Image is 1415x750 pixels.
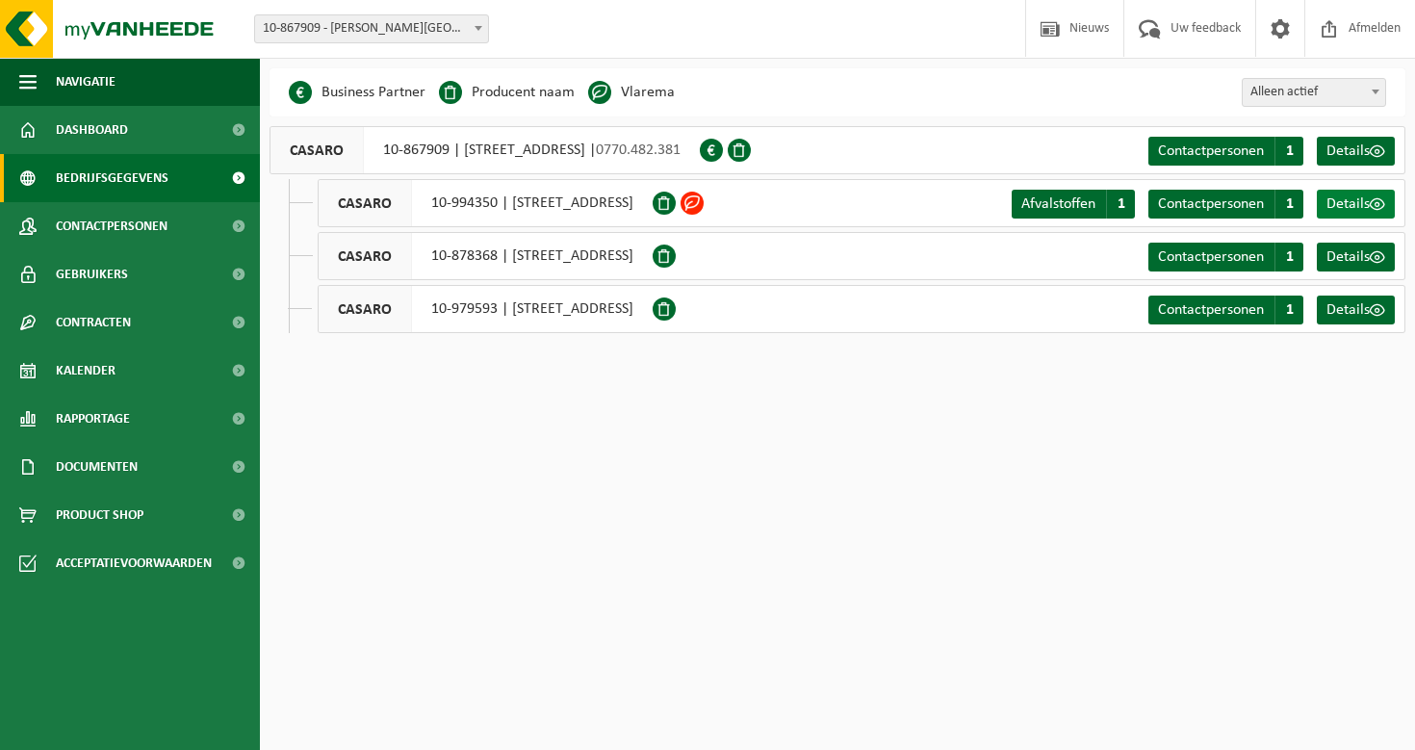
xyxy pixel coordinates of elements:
span: Product Shop [56,491,143,539]
span: Contactpersonen [56,202,167,250]
span: CASARO [319,286,412,332]
div: 10-979593 | [STREET_ADDRESS] [318,285,653,333]
span: 1 [1274,137,1303,166]
span: CASARO [319,180,412,226]
span: Afvalstoffen [1021,196,1095,212]
a: Contactpersonen 1 [1148,243,1303,272]
div: 10-994350 | [STREET_ADDRESS] [318,179,653,227]
a: Contactpersonen 1 [1148,137,1303,166]
span: Bedrijfsgegevens [56,154,168,202]
span: CASARO [319,233,412,279]
span: Navigatie [56,58,116,106]
a: Contactpersonen 1 [1148,296,1303,324]
span: Details [1326,249,1370,265]
li: Business Partner [289,78,425,107]
span: Alleen actief [1243,79,1385,106]
span: Contactpersonen [1158,302,1264,318]
span: 1 [1274,190,1303,219]
span: Contactpersonen [1158,143,1264,159]
span: 10-867909 - CASARO - OOSTKAMP [255,15,488,42]
span: Documenten [56,443,138,491]
span: Acceptatievoorwaarden [56,539,212,587]
span: 1 [1274,296,1303,324]
span: Rapportage [56,395,130,443]
a: Contactpersonen 1 [1148,190,1303,219]
span: Alleen actief [1242,78,1386,107]
span: Details [1326,196,1370,212]
span: 0770.482.381 [596,142,681,158]
span: Contracten [56,298,131,347]
div: 10-878368 | [STREET_ADDRESS] [318,232,653,280]
li: Vlarema [588,78,675,107]
span: Contactpersonen [1158,249,1264,265]
span: 1 [1106,190,1135,219]
a: Details [1317,137,1395,166]
li: Producent naam [439,78,575,107]
span: Contactpersonen [1158,196,1264,212]
span: Kalender [56,347,116,395]
span: Details [1326,143,1370,159]
a: Details [1317,190,1395,219]
span: Dashboard [56,106,128,154]
div: 10-867909 | [STREET_ADDRESS] | [270,126,700,174]
span: CASARO [270,127,364,173]
span: 10-867909 - CASARO - OOSTKAMP [254,14,489,43]
a: Details [1317,296,1395,324]
a: Afvalstoffen 1 [1012,190,1135,219]
span: Gebruikers [56,250,128,298]
span: 1 [1274,243,1303,272]
a: Details [1317,243,1395,272]
span: Details [1326,302,1370,318]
